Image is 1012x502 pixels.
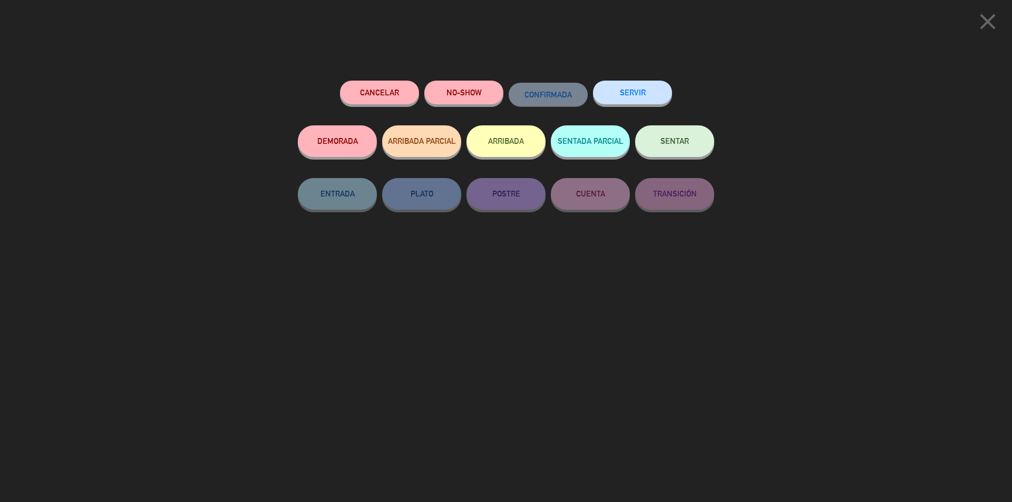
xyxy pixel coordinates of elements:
button: ENTRADA [298,178,377,210]
button: CUENTA [551,178,630,210]
span: ARRIBADA PARCIAL [388,136,456,145]
button: Cancelar [340,81,419,104]
button: SENTAR [635,125,714,157]
button: PLATO [382,178,461,210]
button: CONFIRMADA [509,83,588,106]
button: ARRIBADA [466,125,546,157]
span: SENTAR [660,136,689,145]
button: close [971,8,1004,39]
button: TRANSICIÓN [635,178,714,210]
button: ARRIBADA PARCIAL [382,125,461,157]
button: SERVIR [593,81,672,104]
button: DEMORADA [298,125,377,157]
button: NO-SHOW [424,81,503,104]
i: close [975,8,1001,35]
button: POSTRE [466,178,546,210]
button: SENTADA PARCIAL [551,125,630,157]
span: CONFIRMADA [524,90,572,99]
